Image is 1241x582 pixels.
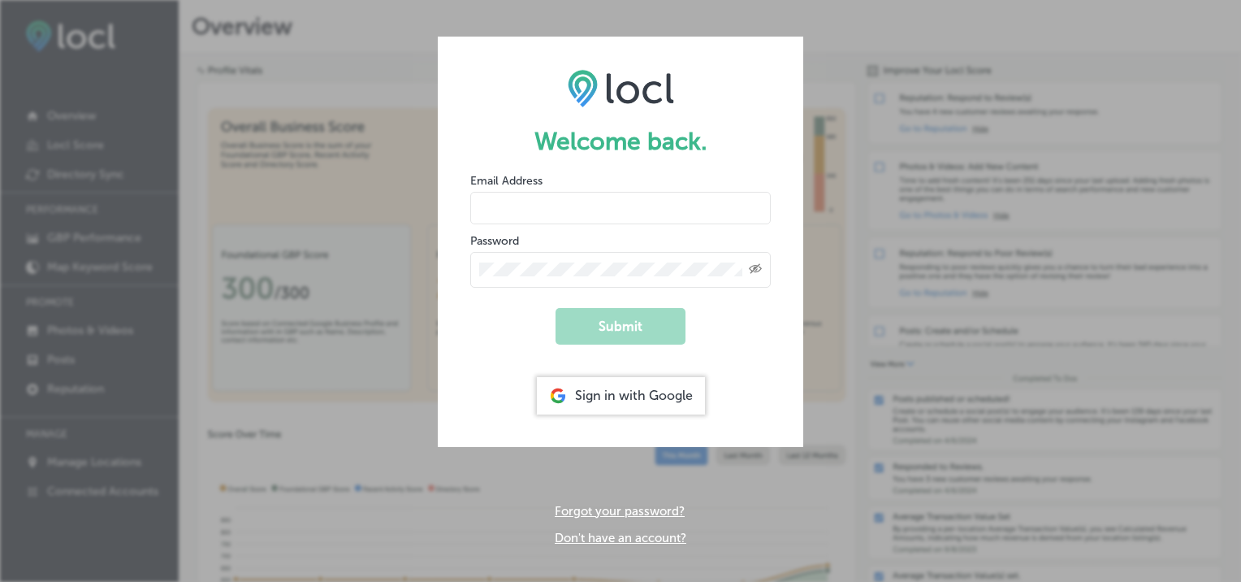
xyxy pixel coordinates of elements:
[568,69,674,106] img: LOCL logo
[556,308,685,345] button: Submit
[470,174,543,188] label: Email Address
[555,504,685,519] a: Forgot your password?
[749,263,762,277] span: Toggle password visibility
[470,234,519,248] label: Password
[470,127,771,156] h1: Welcome back.
[537,377,705,415] div: Sign in with Google
[555,531,686,545] a: Don't have an account?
